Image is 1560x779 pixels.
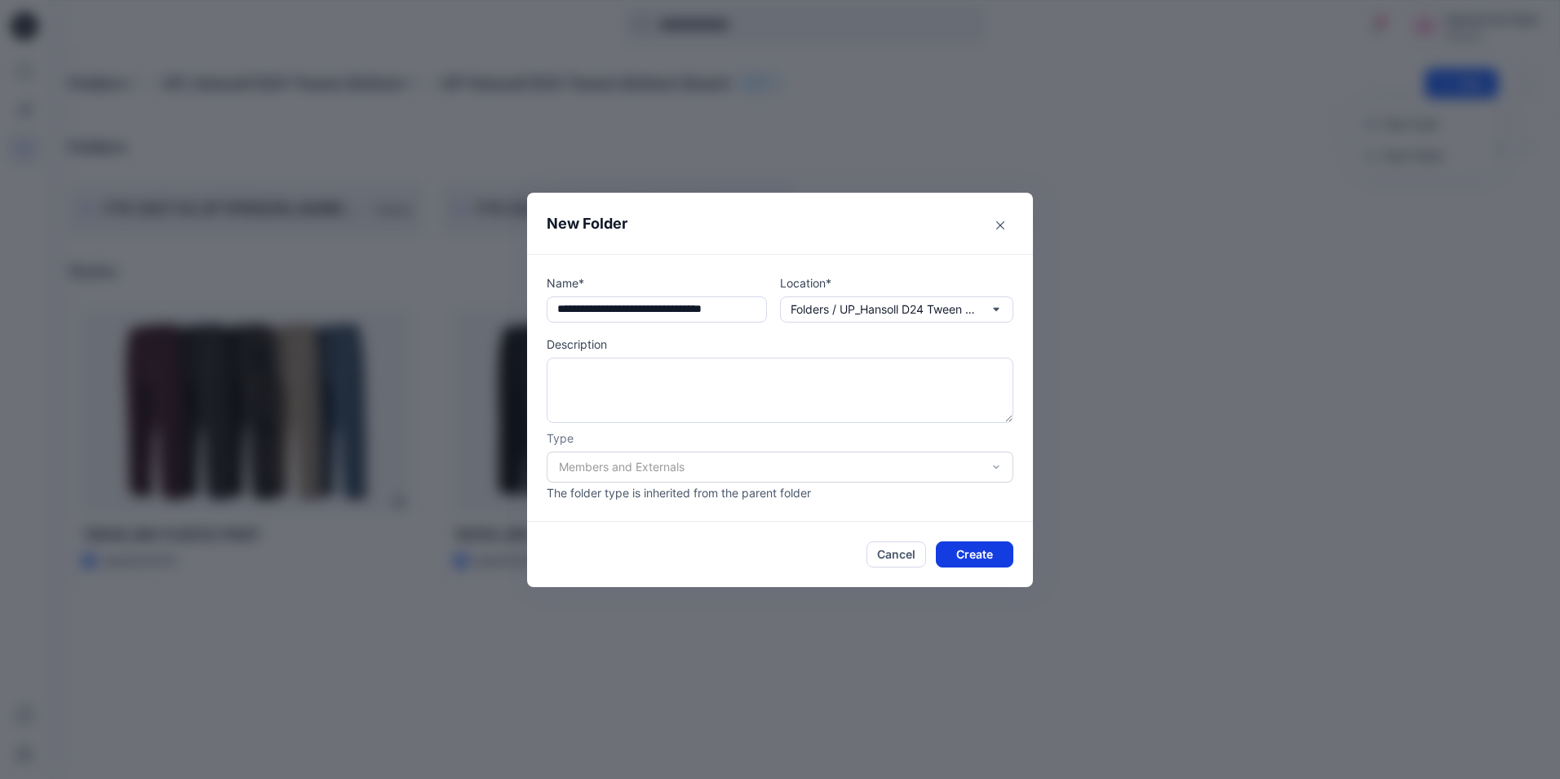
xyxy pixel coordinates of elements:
[527,193,1033,254] header: New Folder
[780,274,1013,292] p: Location*
[547,336,1013,353] p: Description
[547,430,1013,447] p: Type
[866,541,926,568] button: Cancel
[987,212,1013,238] button: Close
[547,484,1013,501] p: The folder type is inherited from the parent folder
[547,274,767,292] p: Name*
[791,300,978,318] p: Folders / UP_Hansoll D24 Tween Bottom / UP Hansoll D24 Tween Bottom Board
[780,296,1013,323] button: Folders / UP_Hansoll D24 Tween Bottom / UP Hansoll D24 Tween Bottom Board
[936,541,1013,568] button: Create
